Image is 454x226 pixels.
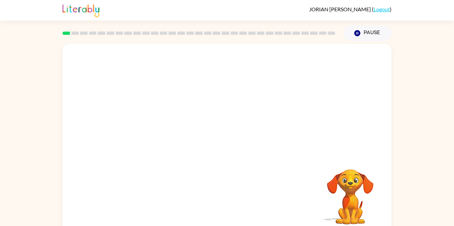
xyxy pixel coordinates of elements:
button: Pause [343,26,392,41]
video: Your browser must support playing .mp4 files to use Literably. Please try using another browser. [317,159,384,225]
a: Logout [374,6,390,12]
div: ( ) [309,6,392,12]
img: Literably [62,3,99,17]
span: JORIAN [PERSON_NAME] [309,6,372,12]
